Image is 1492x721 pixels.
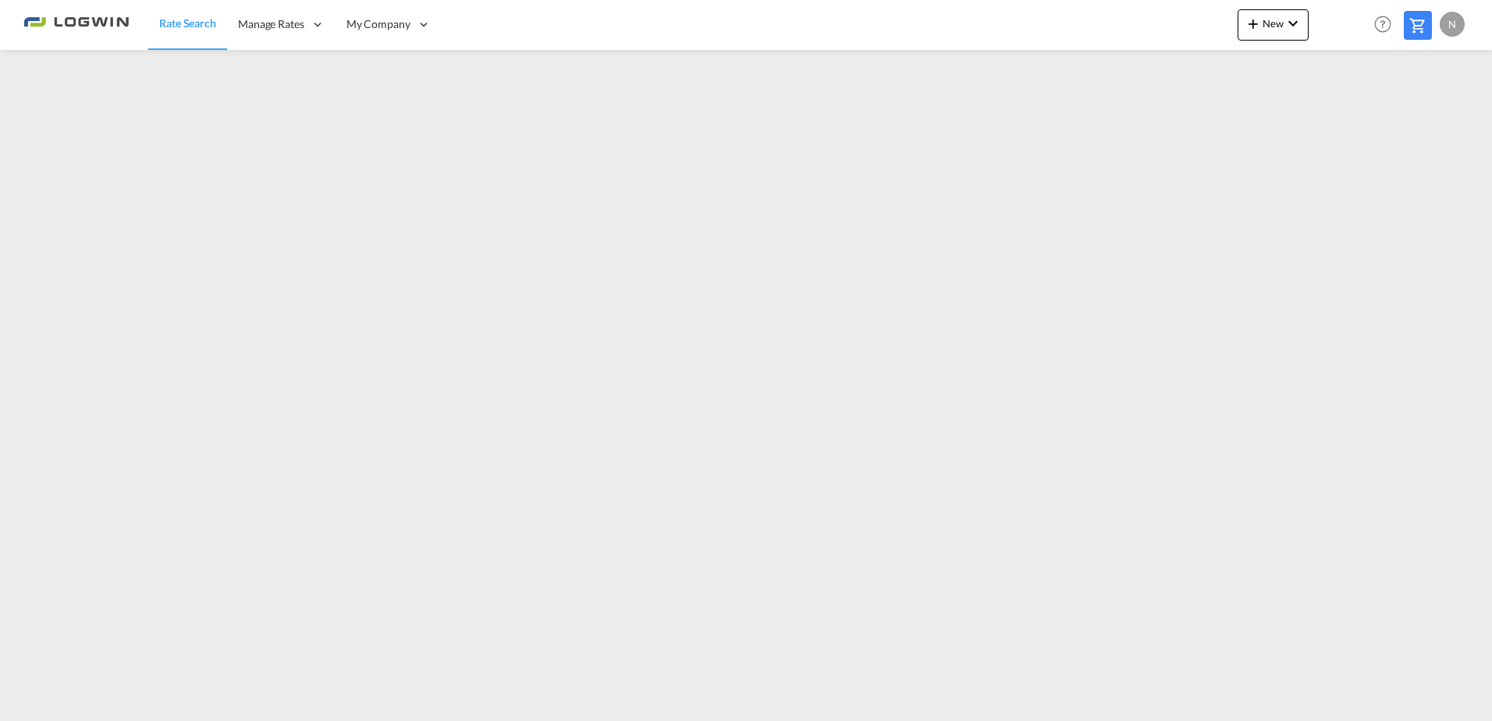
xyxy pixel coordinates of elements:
button: icon-plus 400-fgNewicon-chevron-down [1238,9,1309,41]
div: N [1440,12,1465,37]
span: Help [1369,11,1396,37]
span: New [1244,17,1302,30]
md-icon: icon-chevron-down [1284,14,1302,33]
div: Help [1369,11,1404,39]
img: 2761ae10d95411efa20a1f5e0282d2d7.png [23,7,129,42]
span: My Company [346,16,410,32]
md-icon: icon-plus 400-fg [1244,14,1263,33]
span: Manage Rates [238,16,304,32]
span: Rate Search [159,16,216,30]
